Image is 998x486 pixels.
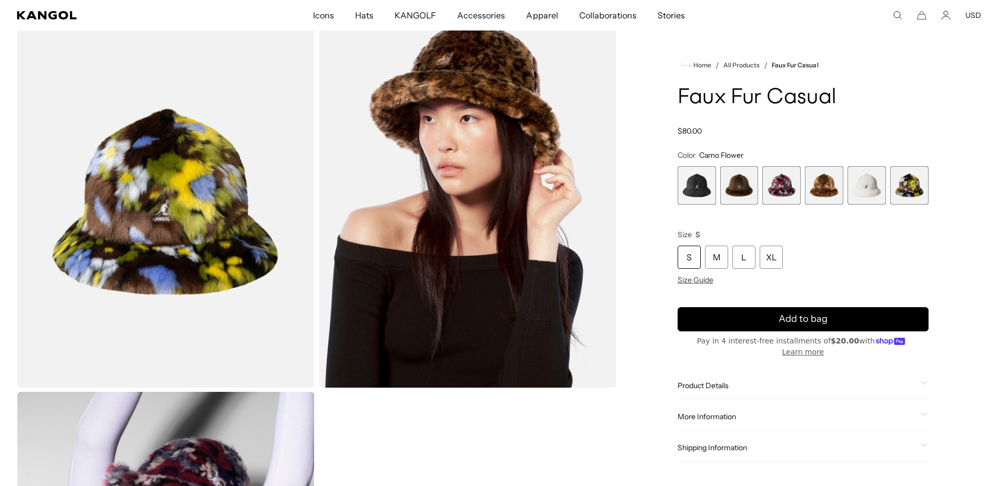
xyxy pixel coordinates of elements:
a: Account [941,11,951,20]
span: Add to bag [779,312,828,326]
label: Black [678,166,716,205]
span: Home [691,62,711,69]
span: More Information [678,412,916,421]
span: Camo Flower [699,150,743,160]
li: / [711,59,719,72]
span: Size [678,230,692,239]
div: 3 of 6 [762,166,801,205]
span: $80.00 [678,126,702,136]
button: USD [965,11,981,20]
div: L [732,246,755,269]
span: Product Details [678,381,916,390]
img: color-camo-flower [17,16,315,388]
div: M [705,246,728,269]
a: Kangol [17,11,207,19]
span: S [695,230,700,239]
li: / [760,59,768,72]
div: 4 of 6 [805,166,843,205]
label: Purple Multi Camo Flower [762,166,801,205]
h1: Faux Fur Casual [678,86,929,109]
label: Leopard [805,166,843,205]
summary: Search here [893,11,902,20]
a: Home [682,60,711,70]
div: 1 of 6 [678,166,716,205]
img: leopard [319,16,617,388]
a: Faux Fur Casual [772,62,818,69]
div: 2 of 6 [720,166,759,205]
div: 6 of 6 [890,166,929,205]
label: Brown Debossed Stripe [720,166,759,205]
div: S [678,246,701,269]
span: Shipping Information [678,443,916,452]
label: Camo Flower [890,166,929,205]
nav: breadcrumbs [678,59,929,72]
button: Cart [917,11,926,20]
a: All Products [723,62,760,69]
button: Add to bag [678,307,929,331]
div: XL [760,246,783,269]
span: Size Guide [678,275,713,285]
span: Color [678,150,695,160]
label: Cream [848,166,886,205]
div: 5 of 6 [848,166,886,205]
